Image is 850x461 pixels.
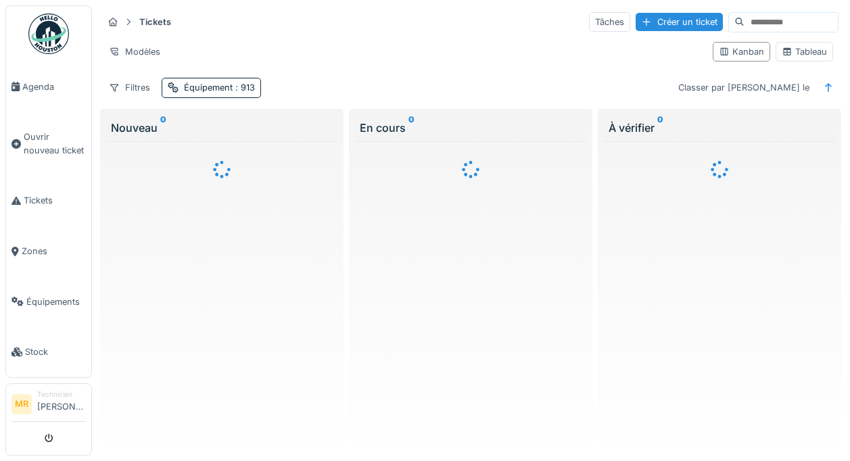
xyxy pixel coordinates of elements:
[11,389,86,422] a: MR Technicien[PERSON_NAME]
[25,345,86,358] span: Stock
[22,80,86,93] span: Agenda
[589,12,630,32] div: Tâches
[24,194,86,207] span: Tickets
[37,389,86,418] li: [PERSON_NAME]
[184,81,255,94] div: Équipement
[11,394,32,414] li: MR
[103,42,166,62] div: Modèles
[233,82,255,93] span: : 913
[26,295,86,308] span: Équipements
[6,176,91,226] a: Tickets
[636,13,723,31] div: Créer un ticket
[657,120,663,136] sup: 0
[103,78,156,97] div: Filtres
[160,120,166,136] sup: 0
[111,120,333,136] div: Nouveau
[6,327,91,378] a: Stock
[37,389,86,399] div: Technicien
[22,245,86,258] span: Zones
[6,62,91,112] a: Agenda
[719,45,764,58] div: Kanban
[408,120,415,136] sup: 0
[782,45,827,58] div: Tableau
[6,112,91,176] a: Ouvrir nouveau ticket
[6,226,91,276] a: Zones
[609,120,830,136] div: À vérifier
[134,16,176,28] strong: Tickets
[24,130,86,156] span: Ouvrir nouveau ticket
[28,14,69,54] img: Badge_color-CXgf-gQk.svg
[672,78,816,97] div: Classer par [PERSON_NAME] le
[360,120,582,136] div: En cours
[6,276,91,327] a: Équipements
